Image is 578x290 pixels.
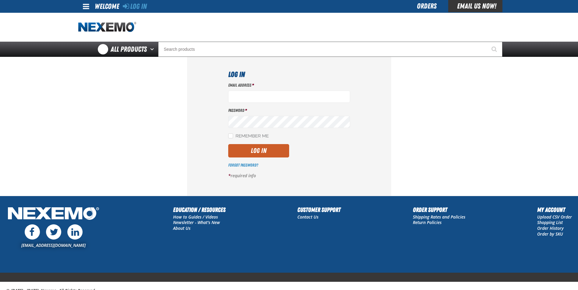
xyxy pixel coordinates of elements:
[297,205,341,214] h2: Customer Support
[158,42,502,57] input: Search
[228,108,350,113] label: Password
[123,2,147,11] a: Log In
[228,82,350,88] label: Email Address
[413,205,465,214] h2: Order Support
[228,144,289,157] button: Log In
[413,214,465,220] a: Shipping Rates and Policies
[148,42,158,57] button: Open All Products pages
[537,225,564,231] a: Order History
[111,44,147,55] span: All Products
[487,42,502,57] button: Start Searching
[21,242,86,248] a: [EMAIL_ADDRESS][DOMAIN_NAME]
[413,219,441,225] a: Return Policies
[78,22,136,33] a: Home
[228,133,269,139] label: Remember Me
[173,214,218,220] a: How to Guides / Videos
[228,69,350,80] h1: Log In
[173,219,220,225] a: Newsletter - What's New
[228,163,258,167] a: Forgot Password?
[537,205,572,214] h2: My Account
[537,214,572,220] a: Upload CSV Order
[228,133,233,138] input: Remember Me
[173,205,225,214] h2: Education / Resources
[78,22,136,33] img: Nexemo logo
[173,225,190,231] a: About Us
[228,173,350,179] p: required info
[6,205,101,223] img: Nexemo Logo
[297,214,318,220] a: Contact Us
[537,219,563,225] a: Shopping List
[537,231,563,237] a: Order by SKU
